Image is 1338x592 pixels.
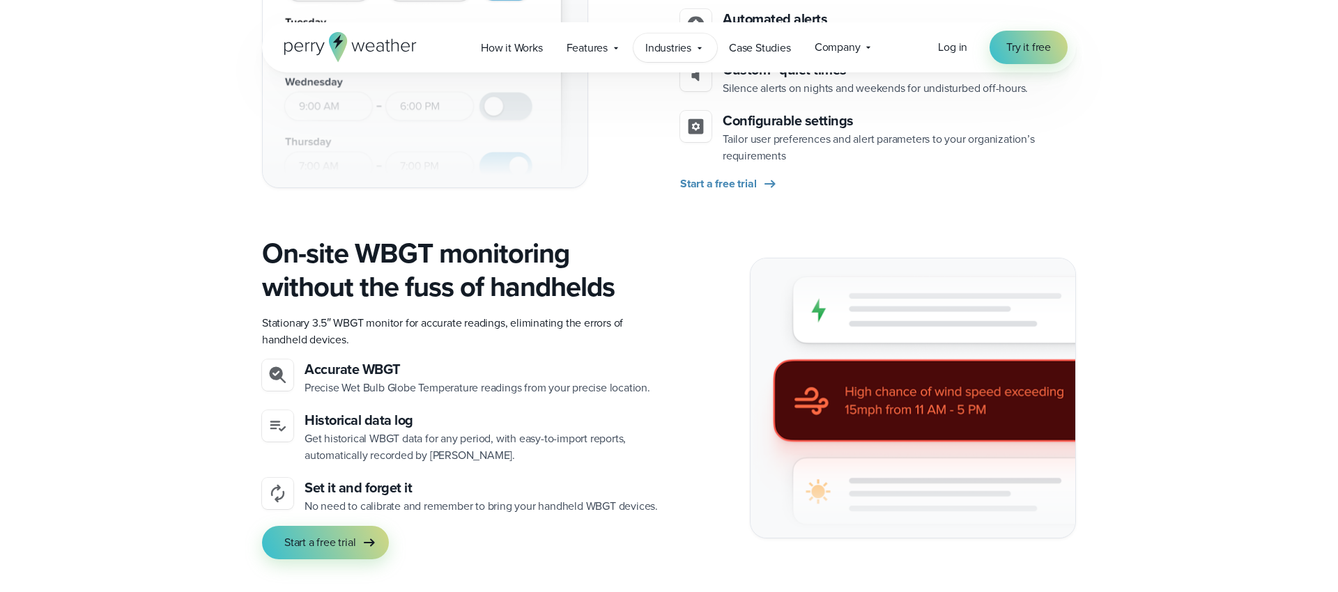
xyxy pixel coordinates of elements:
[645,40,691,56] span: Industries
[262,237,658,304] h3: On-site WBGT monitoring without the fuss of handhelds
[481,40,543,56] span: How it Works
[1006,39,1051,56] span: Try it free
[938,39,967,56] a: Log in
[305,498,658,515] p: No need to calibrate and remember to bring your handheld WBGT devices.
[305,359,650,380] h3: Accurate WBGT
[815,39,861,56] span: Company
[680,176,778,192] a: Start a free trial
[990,31,1068,64] a: Try it free
[717,33,803,62] a: Case Studies
[567,40,608,56] span: Features
[469,33,555,62] a: How it Works
[723,131,1076,164] p: Tailor user preferences and alert parameters to your organization’s requirements
[305,380,650,396] p: Precise Wet Bulb Globe Temperature readings from your precise location.
[305,430,658,464] p: Get historical WBGT data for any period, with easy-to-import reports, automatically recorded by [...
[262,526,389,559] a: Start a free trial
[305,478,658,498] h3: Set it and forget it
[723,80,1028,97] p: Silence alerts on nights and weekends for undisturbed off-hours.
[305,410,658,430] h3: Historical data log
[680,176,756,192] span: Start a free trial
[262,315,658,348] p: Stationary 3.5″ WBGT monitor for accurate readings, eliminating the errors of handheld devices.
[284,534,355,551] span: Start a free trial
[723,111,1076,131] h3: Configurable settings
[938,39,967,55] span: Log in
[723,9,948,29] h3: Automated alerts
[729,40,791,56] span: Case Studies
